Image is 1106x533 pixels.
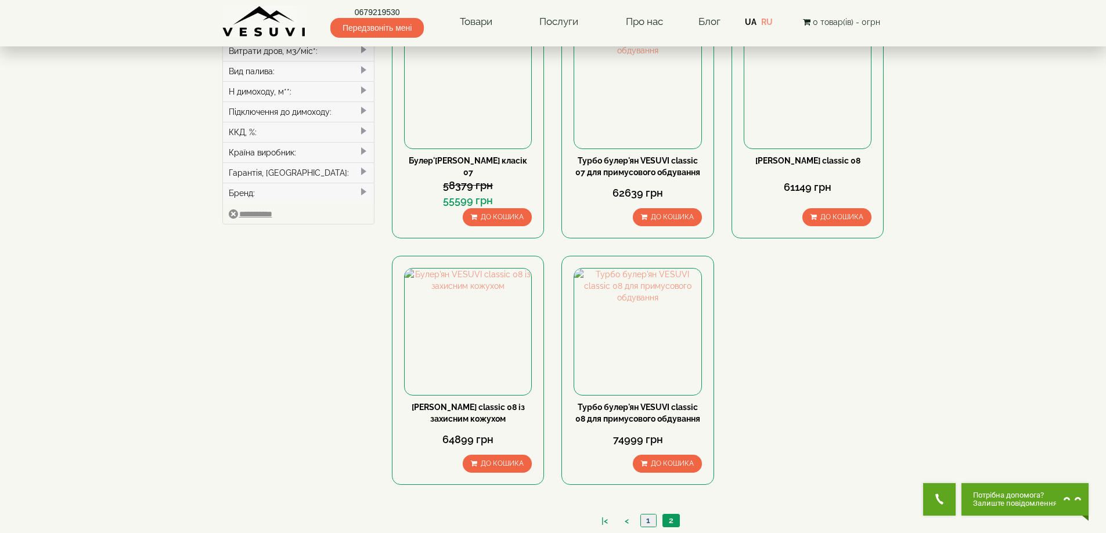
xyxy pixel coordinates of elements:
[223,61,374,81] div: Вид палива:
[619,515,635,527] a: <
[481,213,524,221] span: До кошика
[669,516,673,525] span: 2
[223,122,374,142] div: ККД, %:
[481,459,524,467] span: До кошика
[405,269,531,395] img: Булер'ян VESUVI classic 08 із захисним кожухом
[223,142,374,162] div: Країна виробник:
[744,180,871,195] div: 61149 грн
[528,9,590,35] a: Послуги
[633,208,702,226] button: До кошика
[755,156,860,165] a: [PERSON_NAME] classic 08
[574,269,701,395] img: Турбо булер'ян VESUVI classic 08 для примусового обдування
[923,483,956,516] button: Get Call button
[223,41,374,61] div: Витрати дров, м3/міс*:
[412,403,525,423] a: [PERSON_NAME] classic 08 із захисним кожухом
[761,17,773,27] a: RU
[404,193,532,208] div: 55599 грн
[813,17,880,27] span: 0 товар(ів) - 0грн
[404,178,532,193] div: 58379 грн
[463,455,532,473] button: До кошика
[596,515,614,527] a: |<
[961,483,1089,516] button: Chat button
[409,156,527,177] a: Булер'[PERSON_NAME] класік 07
[330,18,424,38] span: Передзвоніть мені
[744,21,871,148] img: Булер'ян VESUVI classic 08
[614,9,675,35] a: Про нас
[574,186,701,201] div: 62639 грн
[574,21,701,148] img: Турбо булер'ян VESUVI classic 07 для примусового обдування
[223,81,374,101] div: H димоходу, м**:
[575,403,700,423] a: Турбо булер'ян VESUVI classic 08 для примусового обдування
[405,21,531,148] img: Булер'ян CANADA класік 07
[973,499,1057,507] span: Залиште повідомлення
[223,162,374,183] div: Гарантія, [GEOGRAPHIC_DATA]:
[223,101,374,122] div: Підключення до димоходу:
[640,514,656,527] a: 1
[330,6,424,18] a: 0679219530
[223,183,374,203] div: Бренд:
[404,432,532,447] div: 64899 грн
[574,432,701,447] div: 74999 грн
[799,16,884,28] button: 0 товар(ів) - 0грн
[448,9,504,35] a: Товари
[698,16,720,27] a: Блог
[575,156,700,177] a: Турбо булер'ян VESUVI classic 07 для примусового обдування
[463,208,532,226] button: До кошика
[820,213,863,221] span: До кошика
[651,213,694,221] span: До кошика
[222,6,307,38] img: Завод VESUVI
[802,208,871,226] button: До кошика
[973,491,1057,499] span: Потрібна допомога?
[745,17,756,27] a: UA
[651,459,694,467] span: До кошика
[633,455,702,473] button: До кошика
